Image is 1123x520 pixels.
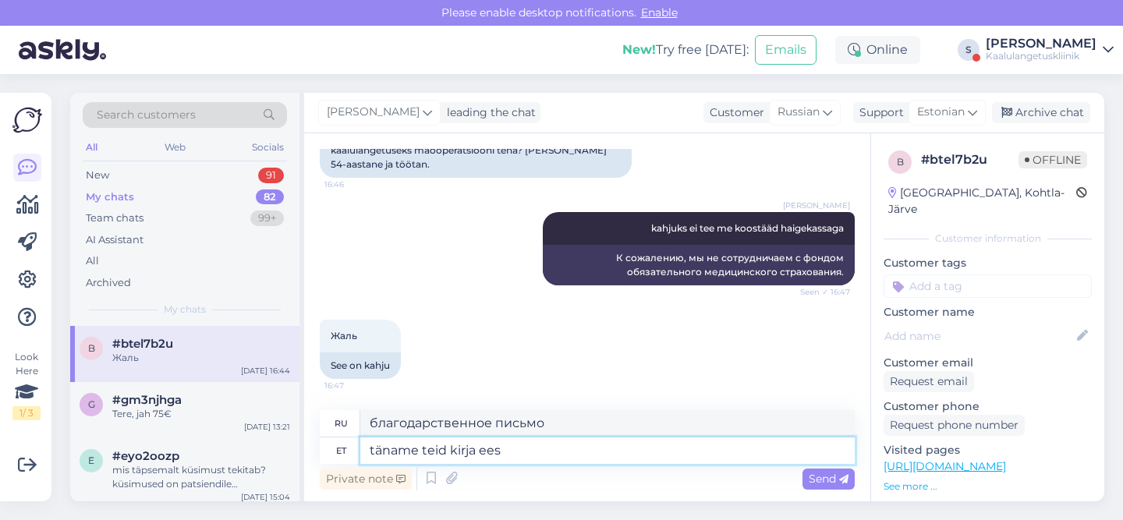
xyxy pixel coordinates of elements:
div: New [86,168,109,183]
div: Жаль [112,351,290,365]
div: [DATE] 13:21 [244,421,290,433]
div: [PERSON_NAME] [986,37,1096,50]
input: Add name [884,327,1074,345]
button: Emails [755,35,817,65]
input: Add a tag [884,274,1092,298]
div: mis täpsemalt küsimust tekitab? küsimused on patsiendile vastamiseks, küsimused millele te vastat... [112,463,290,491]
a: [URL][DOMAIN_NAME] [884,459,1006,473]
span: e [88,455,94,466]
span: Estonian [917,104,965,121]
div: Customer [703,104,764,121]
div: К сожалению, мы не сотрудничаем с фондом обязательного медицинского страхования. [543,245,855,285]
div: Online [835,36,920,64]
div: Support [853,104,904,121]
div: Tere, jah 75€ [112,407,290,421]
span: #gm3njhga [112,393,182,407]
span: g [88,398,95,410]
p: Customer name [884,304,1092,320]
div: [GEOGRAPHIC_DATA], Kohtla-Järve [888,185,1076,218]
div: [DATE] 16:44 [241,365,290,377]
span: Search customers [97,107,196,123]
div: Request phone number [884,415,1025,436]
img: Askly Logo [12,105,42,135]
textarea: благодарственное письмо [360,410,855,437]
div: AI Assistant [86,232,143,248]
span: Жаль [331,330,357,341]
span: Send [809,472,848,486]
span: Offline [1018,151,1087,168]
div: 1 / 3 [12,406,41,420]
div: 82 [256,189,284,205]
div: Archive chat [992,102,1090,123]
div: Web [161,137,189,157]
span: My chats [164,302,206,317]
div: et [336,437,346,464]
div: Request email [884,371,974,392]
p: Customer tags [884,255,1092,271]
textarea: täname teid kirja ees [360,437,855,464]
p: Visited pages [884,442,1092,458]
span: Enable [636,5,682,19]
div: 91 [258,168,284,183]
p: Customer phone [884,398,1092,415]
div: Team chats [86,210,143,226]
span: Russian [778,104,820,121]
div: ru [335,410,348,437]
b: New! [622,42,656,57]
p: See more ... [884,479,1092,493]
div: All [86,253,99,269]
p: Customer email [884,355,1092,371]
div: [DATE] 15:04 [241,491,290,503]
div: Look Here [12,350,41,420]
div: 99+ [250,210,284,226]
span: #eyo2oozp [112,449,179,463]
span: 16:46 [324,179,383,190]
div: Kas mul on võimalik [PERSON_NAME] kassapidaja kaudu kaalulangetuseks maooperatsiooni teha? [PERSO... [320,123,632,178]
div: Archived [86,275,131,291]
span: 16:47 [324,380,383,391]
span: #btel7b2u [112,337,173,351]
span: kahjuks ei tee me koostääd haigekassaga [651,222,844,234]
div: Customer information [884,232,1092,246]
div: All [83,137,101,157]
div: leading the chat [441,104,536,121]
div: # btel7b2u [921,150,1018,169]
div: Private note [320,469,412,490]
a: [PERSON_NAME]Kaalulangetuskliinik [986,37,1114,62]
div: Socials [249,137,287,157]
span: b [897,156,904,168]
div: My chats [86,189,134,205]
span: Seen ✓ 16:47 [792,286,850,298]
span: [PERSON_NAME] [783,200,850,211]
div: See on kahju [320,352,401,379]
div: Try free [DATE]: [622,41,749,59]
div: Kaalulangetuskliinik [986,50,1096,62]
span: b [88,342,95,354]
div: S [958,39,980,61]
p: Operating system [884,500,1092,516]
span: [PERSON_NAME] [327,104,420,121]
